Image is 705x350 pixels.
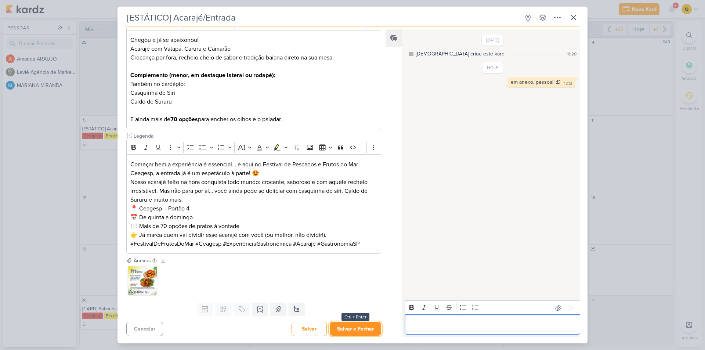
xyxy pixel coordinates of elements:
[130,160,377,178] p: Começar bem a experiência é essencial… e aqui no Festival de Pescados e Frutos do Mar Ceagesp, a ...
[125,11,520,24] input: Kard Sem Título
[130,204,377,231] p: 📍 Ceagesp – Portão 4 📅 De quinta a domingo 🍽️ Mais de 70 opções de pratos à vontade
[130,231,377,239] p: 👉 Já marca quem vai dividir esse acarajé com você (ou melhor, não dividir!).
[126,140,381,154] div: Editor toolbar
[128,288,157,295] div: Acarajé.png
[567,51,576,57] div: 11:20
[130,36,377,62] p: Chegou e já se apaixonou! Acarajé com Vatapá, Caruru e Camarão Crocança por fora, recheio cheio d...
[128,266,157,295] img: r1EgKQsaMFkI4HV11nqI6Ne1JsOaO5EYy08K09Cy.png
[564,81,572,87] div: 18:12
[132,132,381,140] input: Texto sem título
[511,79,561,85] div: em anexo, pessoal! :D
[292,322,327,336] button: Salvar
[130,72,275,79] strong: Complemento (menor, em destaque lateral ou rodapé):
[126,30,381,130] div: Editor editing area: main
[130,97,377,106] p: Caldo de Sururu
[130,106,377,124] p: E ainda mais de para encher os olhos e o paladar.
[130,178,377,204] p: Nosso acarajé feito na hora conquista todo mundo: crocante, saboroso e com aquele recheio irresis...
[130,89,377,97] p: Casquinha de Siri
[134,257,156,264] div: Anexos (1)
[170,116,198,123] strong: 70 opções
[126,154,381,254] div: Editor editing area: main
[416,50,505,58] div: [DEMOGRAPHIC_DATA] criou este kard
[330,322,381,336] button: Salvar e Fechar
[405,314,580,335] div: Editor editing area: main
[126,322,163,336] button: Cancelar
[130,239,377,248] p: #FestivalDeFrutosDoMar #Ceagesp #ExperiênciaGastronômica #Acarajé #GastronomiaSP
[130,71,377,89] p: Também no cardápio:
[341,313,369,321] div: Ctrl + Enter
[405,300,580,315] div: Editor toolbar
